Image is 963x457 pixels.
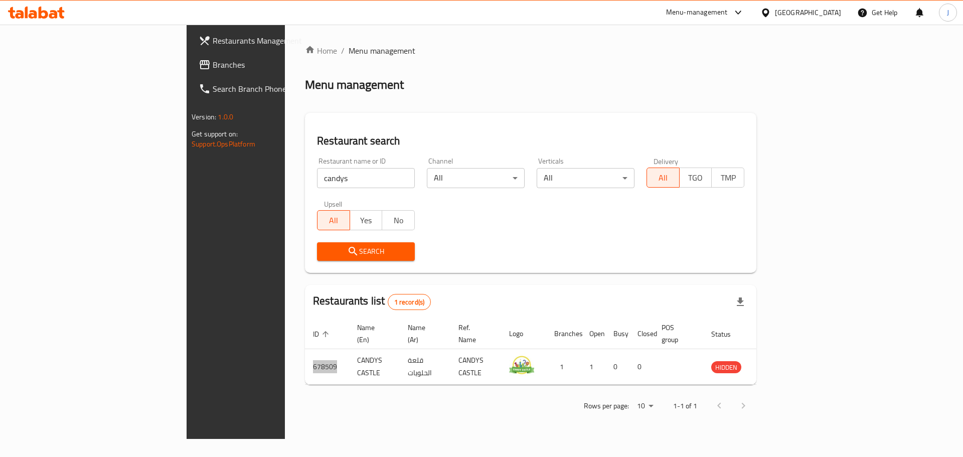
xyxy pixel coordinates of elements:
span: Menu management [349,45,415,57]
span: ID [313,328,332,340]
a: Support.OpsPlatform [192,137,255,150]
span: Search [325,245,407,258]
button: All [647,168,680,188]
div: HIDDEN [711,361,741,373]
span: Status [711,328,744,340]
label: Upsell [324,200,343,207]
span: Ref. Name [458,322,489,346]
th: Branches [546,319,581,349]
button: No [382,210,415,230]
span: 1.0.0 [218,110,233,123]
nav: breadcrumb [305,45,756,57]
a: Search Branch Phone [191,77,348,101]
a: Branches [191,53,348,77]
td: CANDYS CASTLE [349,349,400,385]
span: TMP [716,171,740,185]
th: Open [581,319,605,349]
td: 1 [546,349,581,385]
button: TMP [711,168,744,188]
span: All [322,213,346,228]
span: Search Branch Phone [213,83,340,95]
button: TGO [679,168,712,188]
div: Menu-management [666,7,728,19]
img: CANDYS CASTLE [509,352,534,377]
a: Restaurants Management [191,29,348,53]
td: 1 [581,349,605,385]
span: All [651,171,676,185]
span: HIDDEN [711,362,741,373]
th: Action [756,319,790,349]
span: POS group [662,322,691,346]
span: Branches [213,59,340,71]
p: 1-1 of 1 [673,400,697,412]
button: Search [317,242,415,261]
span: J [947,7,949,18]
span: No [386,213,411,228]
div: Total records count [388,294,431,310]
span: Restaurants Management [213,35,340,47]
th: Busy [605,319,629,349]
span: 1 record(s) [388,297,431,307]
th: Logo [501,319,546,349]
h2: Restaurant search [317,133,744,148]
div: Rows per page: [633,399,657,414]
td: 0 [605,349,629,385]
span: Get support on: [192,127,238,140]
div: All [537,168,634,188]
div: [GEOGRAPHIC_DATA] [775,7,841,18]
td: 0 [629,349,654,385]
button: Yes [350,210,383,230]
td: CANDYS CASTLE [450,349,501,385]
span: Version: [192,110,216,123]
span: Yes [354,213,379,228]
h2: Restaurants list [313,293,431,310]
th: Closed [629,319,654,349]
h2: Menu management [305,77,404,93]
table: enhanced table [305,319,790,385]
span: TGO [684,171,708,185]
button: All [317,210,350,230]
div: All [427,168,525,188]
span: Name (Ar) [408,322,438,346]
input: Search for restaurant name or ID.. [317,168,415,188]
span: Name (En) [357,322,388,346]
label: Delivery [654,158,679,165]
p: Rows per page: [584,400,629,412]
td: قلعة الحلويات [400,349,450,385]
div: Export file [728,290,752,314]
